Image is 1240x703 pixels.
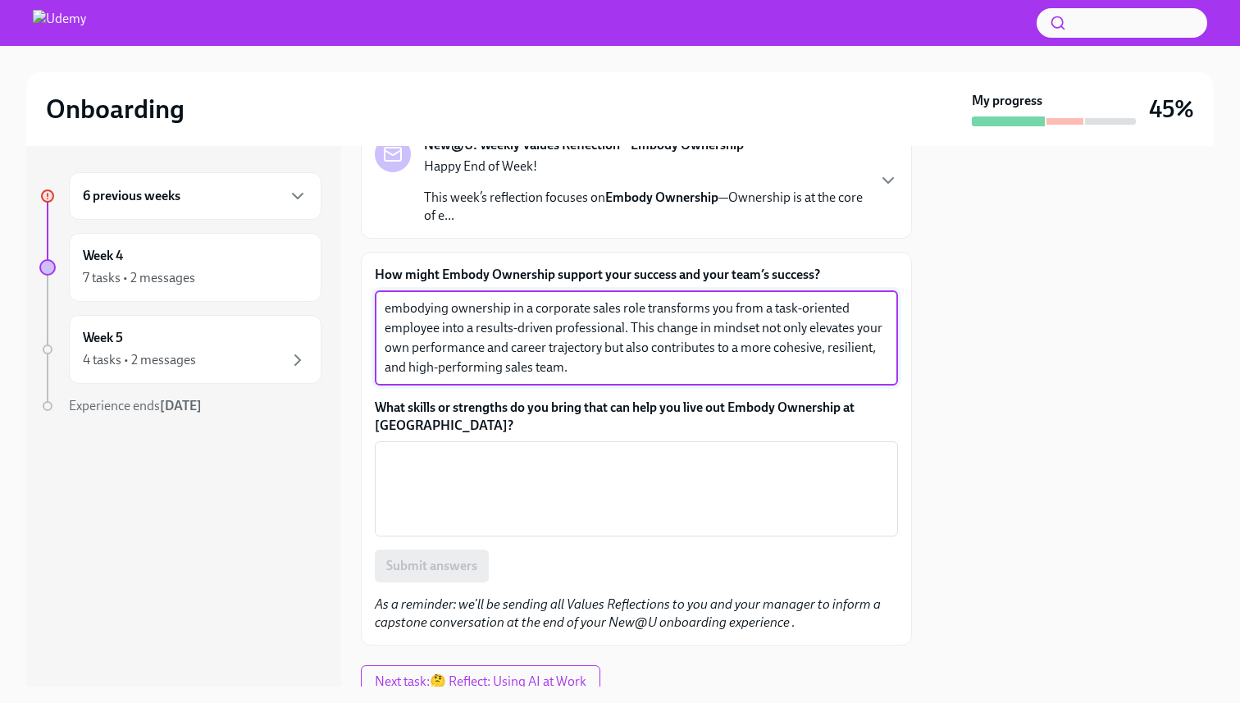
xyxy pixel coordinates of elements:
[69,172,321,220] div: 6 previous weeks
[375,399,898,435] label: What skills or strengths do you bring that can help you live out Embody Ownership at [GEOGRAPHIC_...
[83,329,123,347] h6: Week 5
[424,157,865,176] p: Happy End of Week!
[361,665,600,698] button: Next task:🤔 Reflect: Using AI at Work
[69,398,202,413] span: Experience ends
[385,299,888,377] textarea: embodying ownership in a corporate sales role transforms you from a task-oriented employee into a...
[46,93,185,126] h2: Onboarding
[375,266,898,284] label: How might Embody Ownership support your success and your team’s success?
[39,315,321,384] a: Week 54 tasks • 2 messages
[83,247,123,265] h6: Week 4
[605,189,718,205] strong: Embody Ownership
[424,189,865,225] p: This week’s reflection focuses on —Ownership is at the core of e...
[33,10,86,36] img: Udemy
[83,269,195,287] div: 7 tasks • 2 messages
[39,233,321,302] a: Week 47 tasks • 2 messages
[83,351,196,369] div: 4 tasks • 2 messages
[160,398,202,413] strong: [DATE]
[375,673,586,690] span: Next task : 🤔 Reflect: Using AI at Work
[375,596,881,630] em: As a reminder: we'll be sending all Values Reflections to you and your manager to inform a capsto...
[83,187,180,205] h6: 6 previous weeks
[972,92,1042,110] strong: My progress
[1149,94,1194,124] h3: 45%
